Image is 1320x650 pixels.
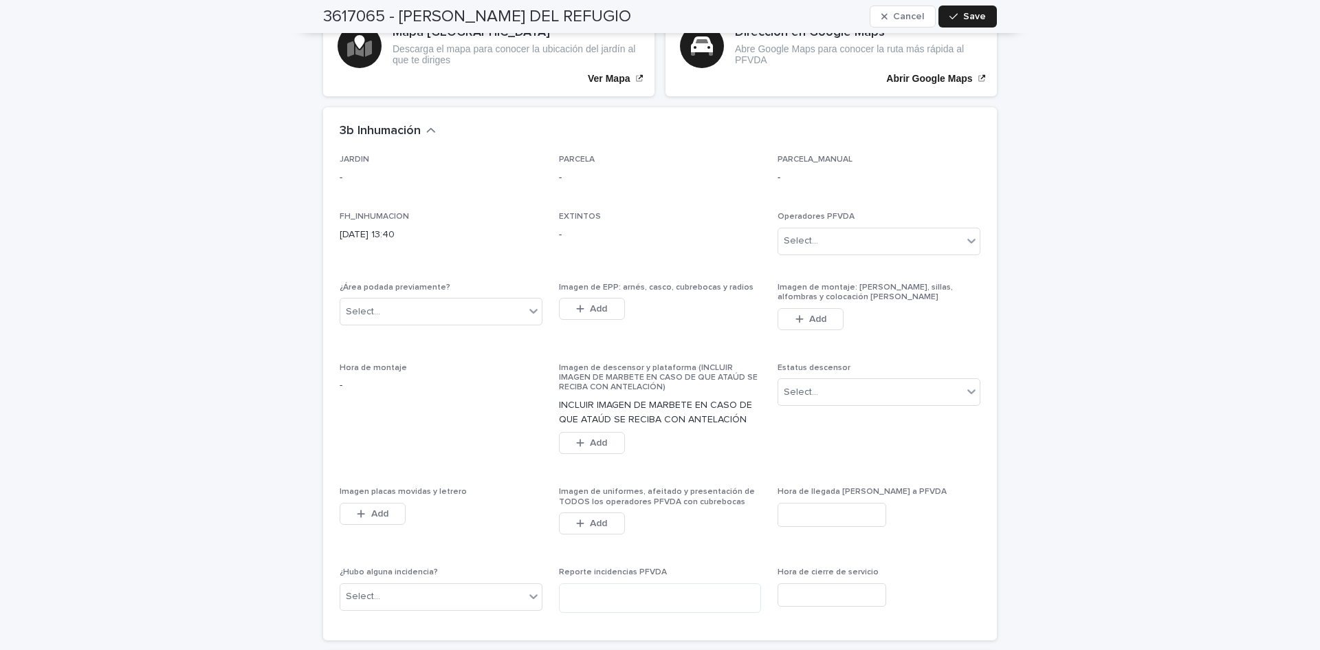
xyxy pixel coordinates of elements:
[340,155,369,164] span: JARDIN
[784,234,818,248] div: Select...
[778,171,980,185] p: -
[340,503,406,525] button: Add
[778,283,953,301] span: Imagen de montaje: [PERSON_NAME], sillas, alfombras y colocación [PERSON_NAME]
[590,438,607,448] span: Add
[559,432,625,454] button: Add
[340,213,409,221] span: FH_INHUMACION
[784,385,818,400] div: Select...
[559,228,762,242] p: -
[559,298,625,320] button: Add
[590,304,607,314] span: Add
[559,512,625,534] button: Add
[778,488,947,496] span: Hora de llegada [PERSON_NAME] a PFVDA
[346,589,380,604] div: Select...
[778,155,852,164] span: PARCELA_MANUAL
[340,124,436,139] button: 3b Inhumación
[340,283,450,292] span: ¿Área podada previamente?
[559,213,601,221] span: EXTINTOS
[559,171,762,185] p: -
[340,228,542,242] p: [DATE] 13:40
[809,314,826,324] span: Add
[870,6,936,28] button: Cancel
[778,568,879,576] span: Hora de cierre de servicio
[778,308,844,330] button: Add
[371,509,388,519] span: Add
[778,364,850,372] span: Estatus descensor
[963,12,986,21] span: Save
[340,488,467,496] span: Imagen placas movidas y letrero
[590,519,607,528] span: Add
[340,568,438,576] span: ¿Hubo alguna incidencia?
[559,364,758,392] span: Imagen de descensor y plataforma (INCLUIR IMAGEN DE MARBETE EN CASO DE QUE ATAÚD SE RECIBA CON AN...
[340,364,407,372] span: Hora de montaje
[588,73,630,85] p: Ver Mapa
[346,305,380,319] div: Select...
[735,43,982,67] p: Abre Google Maps para conocer la ruta más rápida al PFVDA
[893,12,924,21] span: Cancel
[886,73,972,85] p: Abrir Google Maps
[559,155,595,164] span: PARCELA
[938,6,997,28] button: Save
[340,124,421,139] h2: 3b Inhumación
[559,398,762,427] p: INCLUIR IMAGEN DE MARBETE EN CASO DE QUE ATAÚD SE RECIBA CON ANTELACIÓN
[778,213,855,221] span: Operadores PFVDA
[559,488,755,506] span: Imagen de uniformes, afeitado y presentación de TODOS los operadores PFVDA con cubrebocas
[340,378,542,393] p: -
[393,43,640,67] p: Descarga el mapa para conocer la ubicación del jardín al que te diriges
[559,283,753,292] span: Imagen de EPP: arnés, casco, cubrebocas y radios
[323,7,631,27] h2: 3617065 - [PERSON_NAME] DEL REFUGIO
[340,171,542,185] p: -
[559,568,667,576] span: Reporte incidencias PFVDA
